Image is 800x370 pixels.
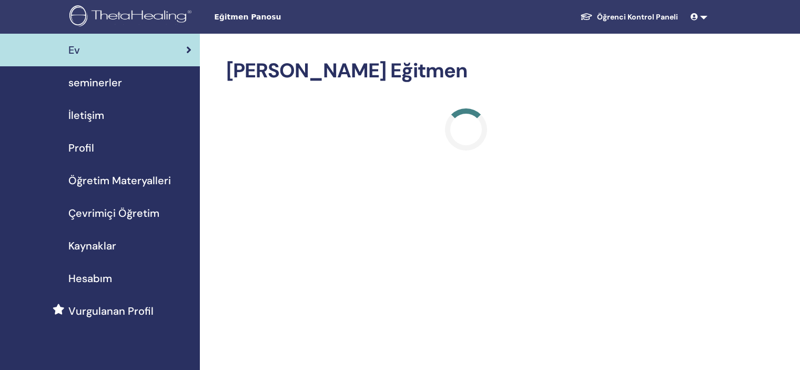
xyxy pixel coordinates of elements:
span: Hesabım [68,271,112,286]
img: graduation-cap-white.svg [580,12,593,21]
span: seminerler [68,75,122,91]
span: Vurgulanan Profil [68,303,154,319]
span: Profil [68,140,94,156]
span: Ev [68,42,80,58]
span: Öğretim Materyalleri [68,173,171,188]
span: Eğitmen Panosu [214,12,372,23]
span: İletişim [68,107,104,123]
img: logo.png [69,5,195,29]
span: Çevrimiçi Öğretim [68,205,159,221]
span: Kaynaklar [68,238,116,254]
a: Öğrenci Kontrol Paneli [572,7,686,27]
h2: [PERSON_NAME] Eğitmen [226,59,705,83]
